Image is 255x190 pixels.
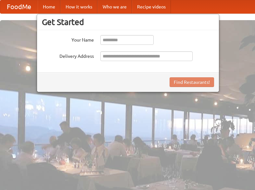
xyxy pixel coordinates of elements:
[0,0,38,13] a: FoodMe
[132,0,171,13] a: Recipe videos
[38,0,60,13] a: Home
[42,17,214,27] h3: Get Started
[60,0,97,13] a: How it works
[97,0,132,13] a: Who we are
[170,77,214,87] button: Find Restaurants!
[42,51,94,59] label: Delivery Address
[42,35,94,43] label: Your Name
